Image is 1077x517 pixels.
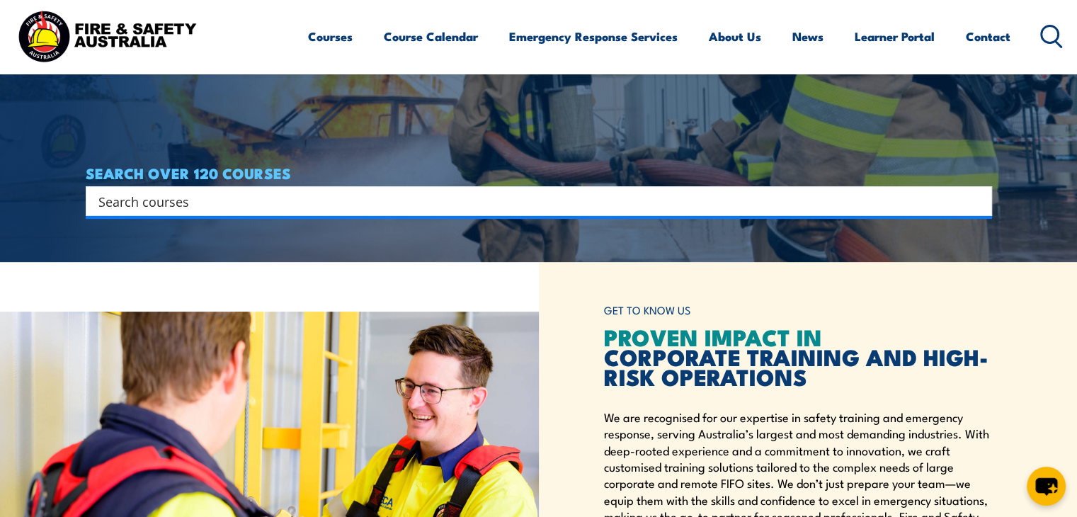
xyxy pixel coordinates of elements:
[1027,467,1066,506] button: chat-button
[98,191,961,212] input: Search input
[308,18,353,55] a: Courses
[604,326,992,386] h2: CORPORATE TRAINING AND HIGH-RISK OPERATIONS
[966,18,1010,55] a: Contact
[604,319,822,354] span: PROVEN IMPACT IN
[855,18,935,55] a: Learner Portal
[384,18,478,55] a: Course Calendar
[509,18,678,55] a: Emergency Response Services
[792,18,824,55] a: News
[709,18,761,55] a: About Us
[604,297,992,324] h6: GET TO KNOW US
[967,191,987,211] button: Search magnifier button
[86,165,992,181] h4: SEARCH OVER 120 COURSES
[101,191,964,211] form: Search form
